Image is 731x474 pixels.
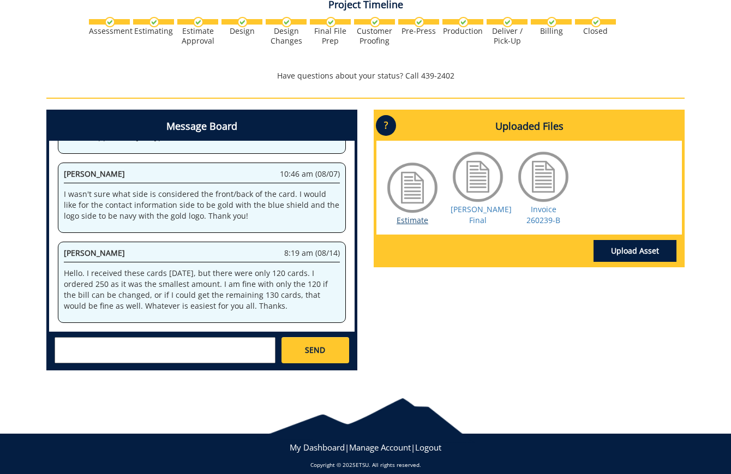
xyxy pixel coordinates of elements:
p: Have questions about your status? Call 439-2402 [46,70,685,81]
img: checkmark [458,17,469,27]
img: checkmark [591,17,601,27]
div: Deliver / Pick-Up [487,26,528,46]
div: Final File Prep [310,26,351,46]
a: Manage Account [349,442,411,453]
div: Assessment [89,26,130,36]
p: Hello. I received these cards [DATE], but there were only 120 cards. I ordered 250 as it was the ... [64,268,340,311]
img: checkmark [237,17,248,27]
span: [PERSON_NAME] [64,169,125,179]
img: checkmark [149,17,159,27]
span: 8:19 am (08/14) [284,248,340,259]
span: 10:46 am (08/07) [280,169,340,179]
div: Closed [575,26,616,36]
img: checkmark [105,17,115,27]
div: Design [221,26,262,36]
textarea: messageToSend [55,337,275,363]
a: SEND [281,337,349,363]
a: Logout [415,442,441,453]
img: checkmark [326,17,336,27]
div: Estimate Approval [177,26,218,46]
div: Production [442,26,483,36]
img: checkmark [547,17,557,27]
p: I wasn't sure what side is considered the front/back of the card. I would like for the contact in... [64,189,340,221]
h4: Message Board [49,112,355,141]
span: [PERSON_NAME] [64,248,125,258]
img: checkmark [502,17,513,27]
div: Design Changes [266,26,307,46]
a: My Dashboard [290,442,345,453]
p: ? [376,115,396,136]
a: Upload Asset [594,240,676,262]
a: Invoice 260239-B [526,204,560,225]
div: Pre-Press [398,26,439,36]
div: Estimating [133,26,174,36]
div: Billing [531,26,572,36]
h4: Uploaded Files [376,112,682,141]
img: checkmark [193,17,203,27]
div: Customer Proofing [354,26,395,46]
a: ETSU [356,461,369,469]
span: SEND [305,345,325,356]
a: Estimate [397,215,428,225]
img: checkmark [414,17,424,27]
img: checkmark [281,17,292,27]
a: [PERSON_NAME] Final [451,204,512,225]
img: checkmark [370,17,380,27]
